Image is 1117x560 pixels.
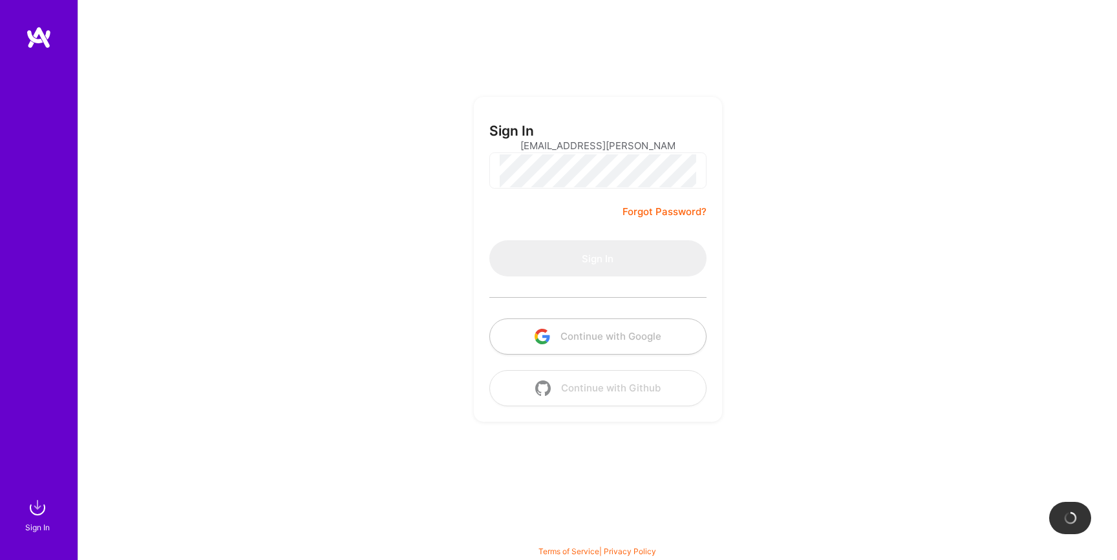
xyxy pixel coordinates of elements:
img: icon [535,380,551,396]
a: sign inSign In [27,495,50,534]
div: Sign In [25,521,50,534]
button: Continue with Google [489,318,707,355]
a: Terms of Service [538,546,599,556]
div: © 2025 ATeams Inc., All rights reserved. [78,521,1117,554]
img: icon [535,329,550,344]
h3: Sign In [489,123,534,139]
input: Email... [520,129,676,162]
img: loading [1064,512,1077,524]
button: Continue with Github [489,370,707,406]
a: Privacy Policy [604,546,656,556]
span: | [538,546,656,556]
a: Forgot Password? [622,204,707,220]
button: Sign In [489,240,707,276]
img: sign in [25,495,50,521]
img: logo [26,26,52,49]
